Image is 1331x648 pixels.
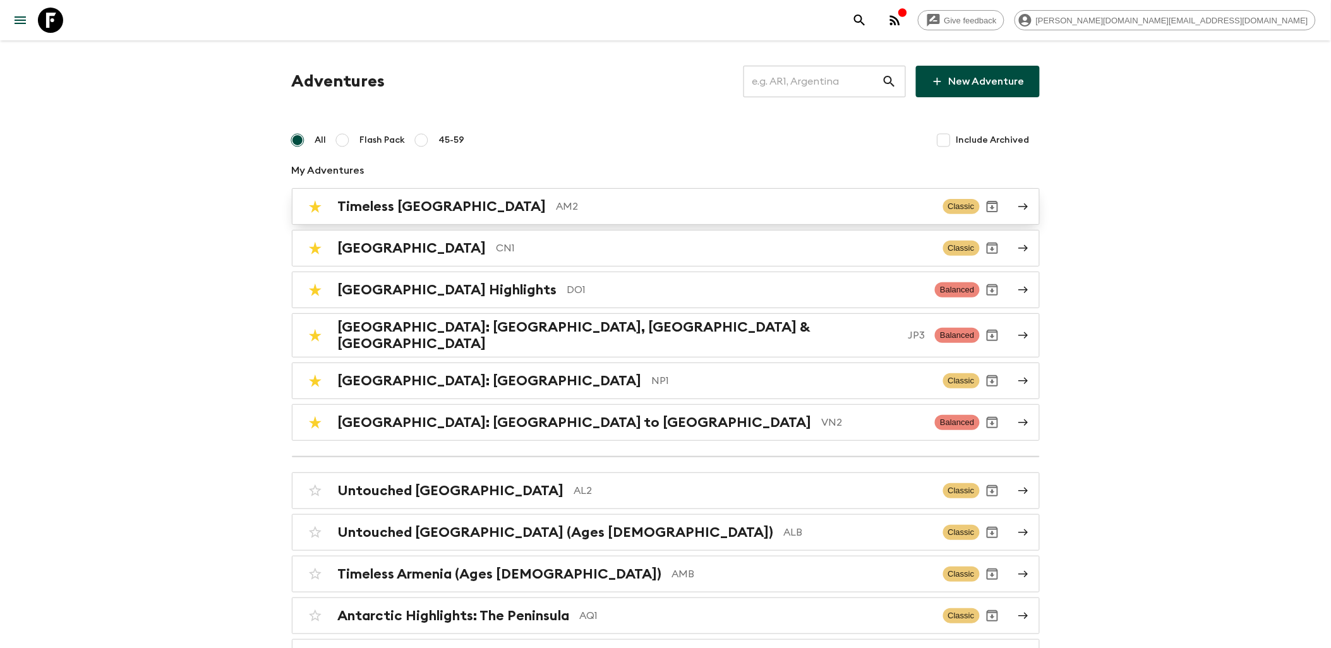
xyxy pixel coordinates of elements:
[672,567,933,582] p: AMB
[292,313,1040,357] a: [GEOGRAPHIC_DATA]: [GEOGRAPHIC_DATA], [GEOGRAPHIC_DATA] & [GEOGRAPHIC_DATA]JP3BalancedArchive
[916,66,1040,97] a: New Adventure
[338,373,642,389] h2: [GEOGRAPHIC_DATA]: [GEOGRAPHIC_DATA]
[574,483,933,498] p: AL2
[937,16,1004,25] span: Give feedback
[338,566,662,582] h2: Timeless Armenia (Ages [DEMOGRAPHIC_DATA])
[338,198,546,215] h2: Timeless [GEOGRAPHIC_DATA]
[292,69,385,94] h1: Adventures
[935,415,979,430] span: Balanced
[943,199,980,214] span: Classic
[292,272,1040,308] a: [GEOGRAPHIC_DATA] HighlightsDO1BalancedArchive
[338,319,898,352] h2: [GEOGRAPHIC_DATA]: [GEOGRAPHIC_DATA], [GEOGRAPHIC_DATA] & [GEOGRAPHIC_DATA]
[980,478,1005,503] button: Archive
[980,277,1005,303] button: Archive
[935,282,979,297] span: Balanced
[338,282,557,298] h2: [GEOGRAPHIC_DATA] Highlights
[943,373,980,388] span: Classic
[580,608,933,623] p: AQ1
[943,525,980,540] span: Classic
[557,199,933,214] p: AM2
[822,415,925,430] p: VN2
[943,483,980,498] span: Classic
[292,472,1040,509] a: Untouched [GEOGRAPHIC_DATA]AL2ClassicArchive
[315,134,327,147] span: All
[744,64,882,99] input: e.g. AR1, Argentina
[980,561,1005,587] button: Archive
[1029,16,1315,25] span: [PERSON_NAME][DOMAIN_NAME][EMAIL_ADDRESS][DOMAIN_NAME]
[980,194,1005,219] button: Archive
[292,163,1040,178] p: My Adventures
[338,414,812,431] h2: [GEOGRAPHIC_DATA]: [GEOGRAPHIC_DATA] to [GEOGRAPHIC_DATA]
[497,241,933,256] p: CN1
[338,240,486,256] h2: [GEOGRAPHIC_DATA]
[784,525,933,540] p: ALB
[980,520,1005,545] button: Archive
[439,134,465,147] span: 45-59
[292,514,1040,551] a: Untouched [GEOGRAPHIC_DATA] (Ages [DEMOGRAPHIC_DATA])ALBClassicArchive
[918,10,1004,30] a: Give feedback
[980,323,1005,348] button: Archive
[980,603,1005,628] button: Archive
[908,328,925,343] p: JP3
[338,483,564,499] h2: Untouched [GEOGRAPHIC_DATA]
[8,8,33,33] button: menu
[943,567,980,582] span: Classic
[956,134,1030,147] span: Include Archived
[652,373,933,388] p: NP1
[943,608,980,623] span: Classic
[360,134,406,147] span: Flash Pack
[943,241,980,256] span: Classic
[292,230,1040,267] a: [GEOGRAPHIC_DATA]CN1ClassicArchive
[292,597,1040,634] a: Antarctic Highlights: The PeninsulaAQ1ClassicArchive
[980,236,1005,261] button: Archive
[980,368,1005,393] button: Archive
[980,410,1005,435] button: Archive
[935,328,979,343] span: Balanced
[292,556,1040,592] a: Timeless Armenia (Ages [DEMOGRAPHIC_DATA])AMBClassicArchive
[338,524,774,541] h2: Untouched [GEOGRAPHIC_DATA] (Ages [DEMOGRAPHIC_DATA])
[292,404,1040,441] a: [GEOGRAPHIC_DATA]: [GEOGRAPHIC_DATA] to [GEOGRAPHIC_DATA]VN2BalancedArchive
[1015,10,1316,30] div: [PERSON_NAME][DOMAIN_NAME][EMAIL_ADDRESS][DOMAIN_NAME]
[567,282,925,297] p: DO1
[338,608,570,624] h2: Antarctic Highlights: The Peninsula
[847,8,872,33] button: search adventures
[292,188,1040,225] a: Timeless [GEOGRAPHIC_DATA]AM2ClassicArchive
[292,363,1040,399] a: [GEOGRAPHIC_DATA]: [GEOGRAPHIC_DATA]NP1ClassicArchive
